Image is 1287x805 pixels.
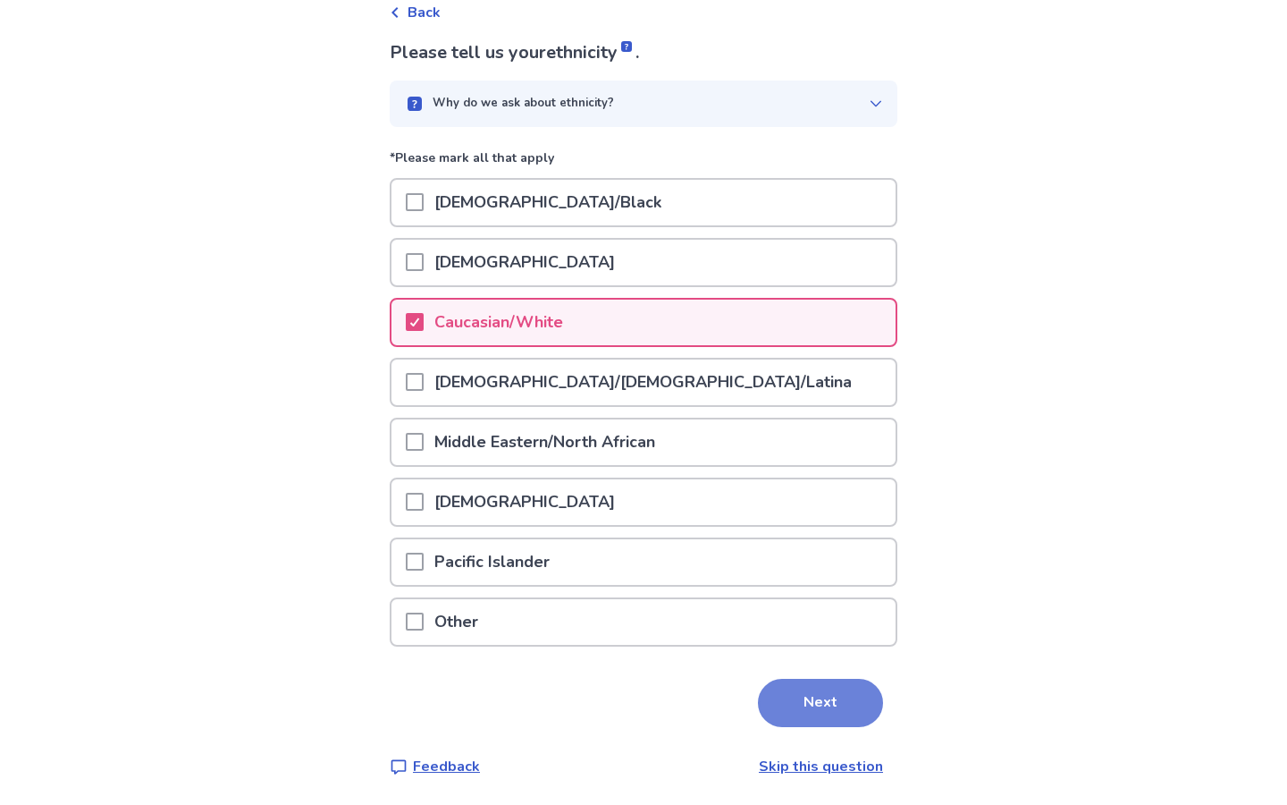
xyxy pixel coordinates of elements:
[424,479,626,525] p: [DEMOGRAPHIC_DATA]
[424,240,626,285] p: [DEMOGRAPHIC_DATA]
[390,148,897,178] p: *Please mark all that apply
[759,757,883,776] a: Skip this question
[546,40,635,64] span: ethnicity
[424,539,560,585] p: Pacific Islander
[408,2,441,23] span: Back
[424,180,672,225] p: [DEMOGRAPHIC_DATA]/Black
[390,39,897,66] p: Please tell us your .
[413,756,480,777] p: Feedback
[424,300,574,345] p: Caucasian/White
[758,679,883,727] button: Next
[390,756,480,777] a: Feedback
[424,360,862,405] p: [DEMOGRAPHIC_DATA]/[DEMOGRAPHIC_DATA]/Latina
[433,95,614,113] p: Why do we ask about ethnicity?
[424,419,666,465] p: Middle Eastern/North African
[424,599,489,645] p: Other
